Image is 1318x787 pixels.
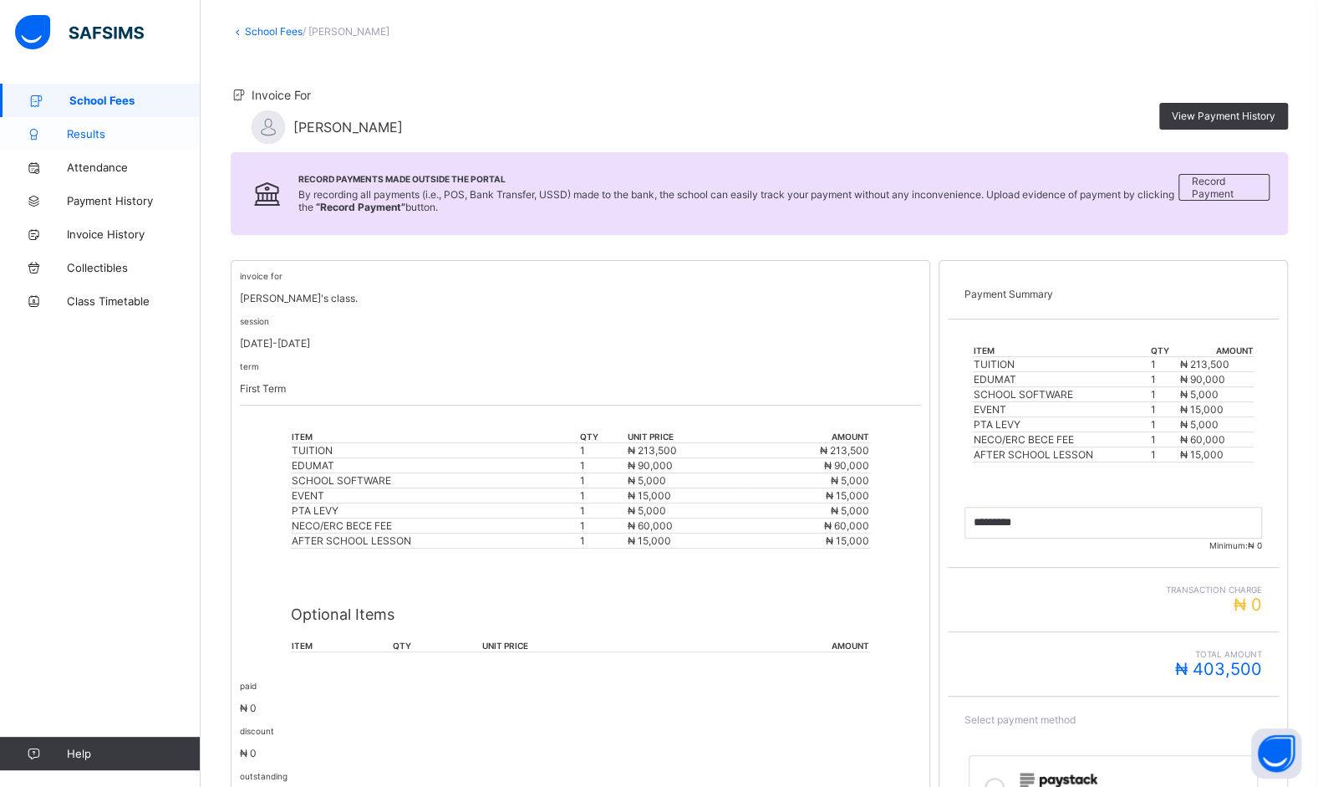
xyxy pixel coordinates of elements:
[291,431,579,443] th: item
[972,432,1149,447] td: NECO/ERC BECE FEE
[579,473,627,488] td: 1
[1150,387,1179,402] td: 1
[628,444,677,457] span: ₦ 213,500
[579,443,627,458] td: 1
[628,459,673,472] span: ₦ 90,000
[240,702,257,714] span: ₦ 0
[628,489,671,502] span: ₦ 15,000
[1150,372,1179,387] td: 1
[964,585,1262,595] span: Transaction charge
[240,316,269,326] small: session
[964,649,1262,659] span: Total Amount
[1248,540,1262,550] span: ₦ 0
[972,447,1149,462] td: AFTER SCHOOL LESSON
[240,726,274,736] small: discount
[240,771,288,781] small: outstanding
[1150,402,1179,417] td: 1
[831,504,869,517] span: ₦ 5,000
[1180,433,1225,446] span: ₦ 60,000
[964,288,1262,300] p: Payment Summary
[67,261,201,274] span: Collectibles
[245,25,303,38] a: School Fees
[292,504,578,517] div: PTA LEVY
[67,294,201,308] span: Class Timetable
[67,161,201,174] span: Attendance
[1175,659,1262,679] span: ₦ 403,500
[579,431,627,443] th: qty
[240,747,257,759] span: ₦ 0
[303,25,389,38] span: / [PERSON_NAME]
[67,747,200,760] span: Help
[15,15,144,50] img: safsims
[826,489,869,502] span: ₦ 15,000
[316,201,405,213] b: “Record Payment”
[579,488,627,503] td: 1
[1150,345,1179,357] th: qty
[1180,373,1225,386] span: ₦ 90,000
[579,519,627,534] td: 1
[628,519,673,532] span: ₦ 60,000
[820,444,869,457] span: ₦ 213,500
[292,459,578,472] div: EDUMAT
[972,387,1149,402] td: SCHOOL SOFTWARE
[240,337,921,350] p: [DATE]-[DATE]
[1251,728,1301,779] button: Open asap
[240,271,282,281] small: invoice for
[628,534,671,547] span: ₦ 15,000
[69,94,201,107] span: School Fees
[1180,358,1229,371] span: ₦ 213,500
[579,534,627,549] td: 1
[824,459,869,472] span: ₦ 90,000
[67,227,201,241] span: Invoice History
[826,534,869,547] span: ₦ 15,000
[1192,175,1256,200] span: Record Payment
[1150,432,1179,447] td: 1
[292,474,578,487] div: SCHOOL SOFTWARE
[972,372,1149,387] td: EDUMAT
[292,534,578,547] div: AFTER SCHOOL LESSON
[972,345,1149,357] th: item
[824,519,869,532] span: ₦ 60,000
[1150,447,1179,462] td: 1
[1172,110,1275,122] span: View Payment History
[240,382,921,395] p: First Term
[1180,388,1219,401] span: ₦ 5,000
[1180,418,1219,431] span: ₦ 5,000
[964,540,1262,550] span: Minimum:
[292,489,578,502] div: EVENT
[831,474,869,487] span: ₦ 5,000
[972,357,1149,372] td: TUITION
[240,292,921,304] p: [PERSON_NAME]'s class.
[252,88,311,102] span: Invoice For
[291,640,392,652] th: item
[1234,595,1262,615] span: ₦ 0
[240,681,257,691] small: paid
[292,444,578,457] div: TUITION
[627,431,748,443] th: unit price
[67,127,201,141] span: Results
[972,402,1149,417] td: EVENT
[1150,357,1179,372] td: 1
[748,431,869,443] th: amount
[628,504,666,517] span: ₦ 5,000
[1180,448,1224,461] span: ₦ 15,000
[291,606,869,623] p: Optional Items
[240,361,259,371] small: term
[695,640,870,652] th: amount
[1180,403,1224,416] span: ₦ 15,000
[1150,417,1179,432] td: 1
[298,174,1178,184] span: Record Payments Made Outside the Portal
[298,188,1174,213] span: By recording all payments (i.e., POS, Bank Transfer, USSD) made to the bank, the school can easil...
[628,474,666,487] span: ₦ 5,000
[972,417,1149,432] td: PTA LEVY
[392,640,481,652] th: qty
[481,640,695,652] th: unit price
[964,713,1076,726] span: Select payment method
[1179,345,1254,357] th: amount
[293,119,403,135] span: [PERSON_NAME]
[292,519,578,532] div: NECO/ERC BECE FEE
[579,458,627,473] td: 1
[579,503,627,519] td: 1
[67,194,201,207] span: Payment History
